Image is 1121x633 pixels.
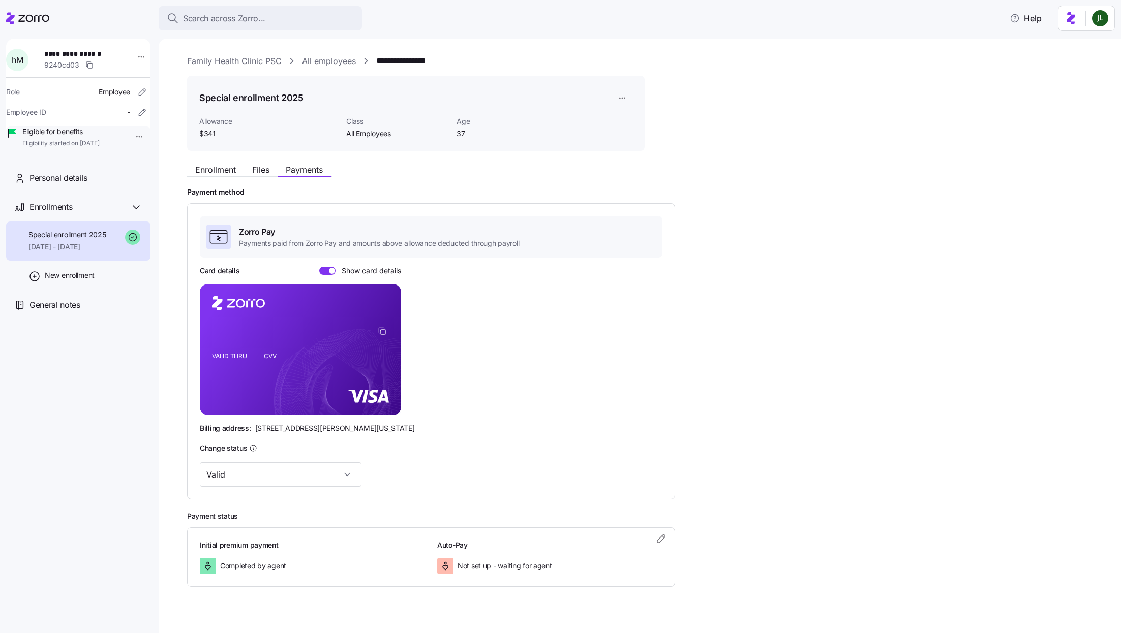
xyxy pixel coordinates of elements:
[187,55,282,68] a: Family Health Clinic PSC
[252,166,269,174] span: Files
[22,139,100,148] span: Eligibility started on [DATE]
[187,187,1107,197] h2: Payment method
[336,267,401,275] span: Show card details
[28,230,106,240] span: Special enrollment 2025
[199,129,338,139] span: $341
[378,327,387,336] button: copy-to-clipboard
[1002,8,1050,28] button: Help
[1092,10,1108,26] img: d9b9d5af0451fe2f8c405234d2cf2198
[6,87,20,97] span: Role
[28,242,106,252] span: [DATE] - [DATE]
[199,116,338,126] span: Allowance
[1010,12,1042,24] span: Help
[29,172,87,184] span: Personal details
[200,443,247,453] h3: Change status
[199,91,304,104] h1: Special enrollment 2025
[457,116,559,126] span: Age
[127,107,130,117] span: -
[346,129,448,139] span: All Employees
[437,540,662,550] h3: Auto-Pay
[286,166,323,174] span: Payments
[12,56,23,64] span: h M
[457,129,559,139] span: 37
[200,423,251,433] span: Billing address:
[346,116,448,126] span: Class
[212,352,247,360] tspan: VALID THRU
[264,352,277,360] tspan: CVV
[44,60,79,70] span: 9240cd03
[255,423,415,433] span: [STREET_ADDRESS][PERSON_NAME][US_STATE]
[239,238,519,248] span: Payments paid from Zorro Pay and amounts above allowance deducted through payroll
[29,201,72,213] span: Enrollments
[458,561,552,571] span: Not set up - waiting for agent
[200,540,425,550] h3: Initial premium payment
[195,166,236,174] span: Enrollment
[159,6,362,30] button: Search across Zorro...
[187,512,1107,521] h2: Payment status
[239,226,519,238] span: Zorro Pay
[29,299,80,311] span: General notes
[99,87,130,97] span: Employee
[183,12,265,25] span: Search across Zorro...
[6,107,46,117] span: Employee ID
[302,55,356,68] a: All employees
[200,266,240,276] h3: Card details
[220,561,286,571] span: Completed by agent
[22,126,100,137] span: Eligible for benefits
[45,270,95,280] span: New enrollment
